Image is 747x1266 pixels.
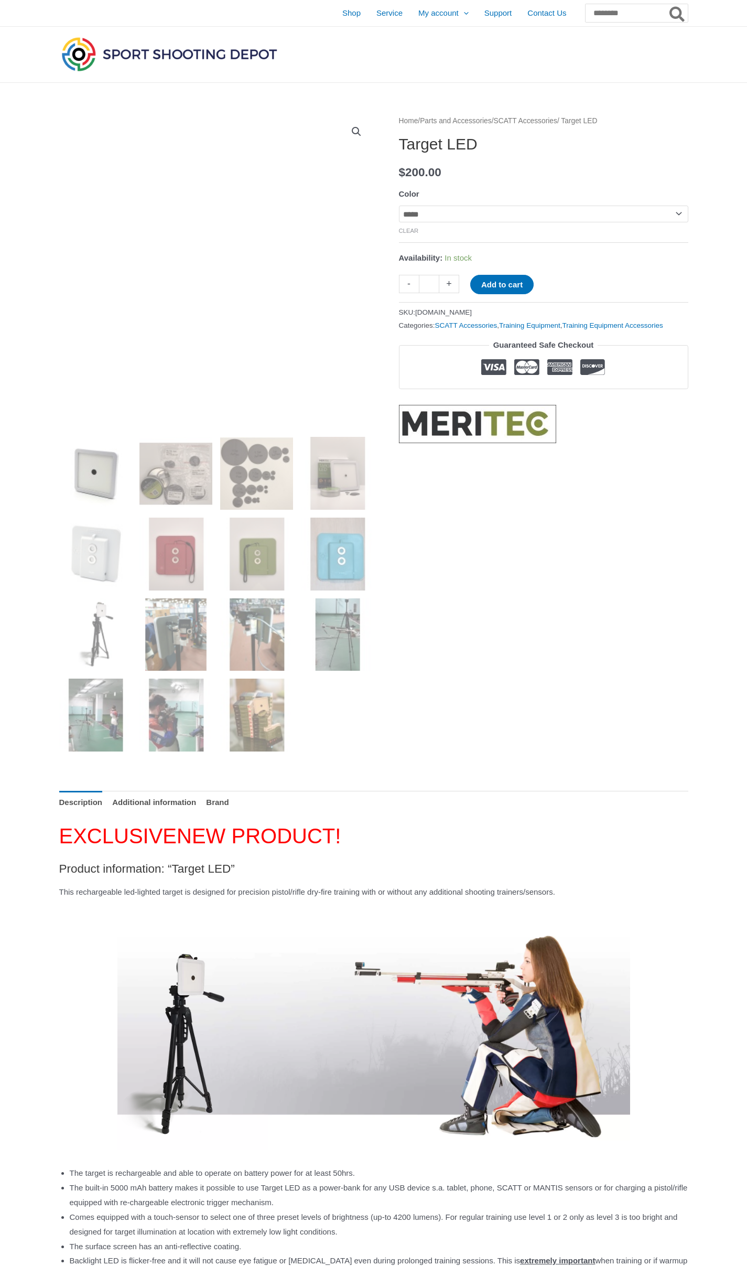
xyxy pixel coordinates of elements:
[301,518,374,591] img: Target LED - Image 8
[59,114,374,429] img: Target LED
[445,253,472,262] span: In stock
[435,321,497,329] a: SCATT Accessories
[139,679,212,752] img: Target LED - Image 14
[399,405,556,443] a: MERITEC
[667,4,688,22] button: Search
[399,117,418,125] a: Home
[220,437,293,510] img: Target LED - Image 3
[70,1239,688,1254] li: The surface screen has an anti-reflective coating.
[59,35,279,73] img: Sport Shooting Depot
[415,308,472,316] span: [DOMAIN_NAME]
[59,791,103,813] a: Description
[220,679,293,752] img: Target LED - Image 15
[59,437,132,510] img: Target LED
[301,437,374,510] img: Target LED - Image 4
[59,861,688,876] h2: Product information: “Target LED”
[399,166,406,179] span: $
[59,824,177,847] span: EXCLUSIVE
[489,338,598,352] legend: Guaranteed Safe Checkout
[206,791,229,813] a: Brand
[220,518,293,591] img: Target LED - Image 7
[59,679,132,752] img: Target LED - Image 13
[520,1256,595,1265] strong: extremely important
[399,306,472,319] span: SKU:
[399,114,688,128] nav: Breadcrumb
[470,275,534,294] button: Add to cart
[347,122,366,141] a: View full-screen image gallery
[420,117,492,125] a: Parts and Accessories
[70,1166,688,1181] li: The target is rechargeable and able to operate on battery power for at least 50hrs.
[499,321,560,329] a: Training Equipment
[419,275,439,293] input: Product quantity
[399,166,441,179] bdi: 200.00
[139,437,212,510] img: Target LED - Image 2
[177,824,341,847] span: NEW PRODUCT!
[494,117,557,125] a: SCATT Accessories
[70,1181,688,1210] li: The built-in 5000 mAh battery makes it possible to use Target LED as a power-bank for any USB dev...
[562,321,663,329] a: Training Equipment Accessories
[139,518,212,591] img: Target LED - Image 6
[399,319,663,332] span: Categories: , ,
[439,275,459,293] a: +
[301,598,374,671] img: Target LED - Image 12
[59,885,688,899] p: This rechargeable led-lighted target is designed for precision pistol/rifle dry-fire training wit...
[70,1210,688,1239] li: Comes equipped with a touch-sensor to select one of three preset levels of brightness (up-to 4200...
[112,791,196,813] a: Additional information
[220,598,293,671] img: Target LED - Image 11
[59,598,132,671] img: Target LED - Image 9
[139,598,212,671] img: Target LED - Image 10
[399,228,419,234] a: Clear options
[59,518,132,591] img: Target LED - Image 5
[399,275,419,293] a: -
[399,189,419,198] label: Color
[399,135,688,154] h1: Target LED
[399,253,443,262] span: Availability:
